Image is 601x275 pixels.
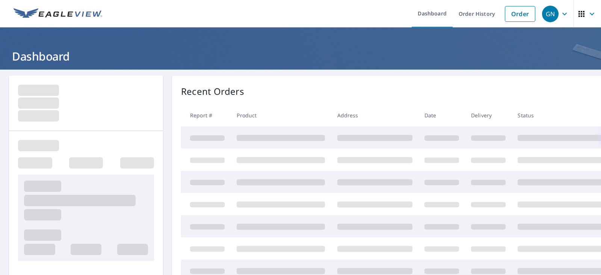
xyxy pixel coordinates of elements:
div: GN [542,6,559,22]
th: Delivery [465,104,512,126]
img: EV Logo [14,8,102,20]
th: Report # [181,104,231,126]
a: Order [505,6,535,22]
h1: Dashboard [9,49,592,64]
th: Date [418,104,465,126]
th: Address [331,104,418,126]
th: Product [231,104,331,126]
p: Recent Orders [181,85,244,98]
